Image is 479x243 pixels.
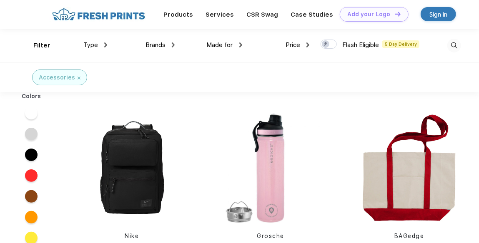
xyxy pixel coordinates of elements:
[395,12,401,16] img: DT
[429,10,447,19] div: Sign in
[421,7,456,21] a: Sign in
[15,92,48,101] div: Colors
[33,41,50,50] div: Filter
[382,40,419,48] span: 5 Day Delivery
[348,11,391,18] div: Add your Logo
[83,41,98,49] span: Type
[76,113,187,223] img: func=resize&h=266
[447,39,461,52] img: desktop_search.svg
[342,41,379,49] span: Flash Eligible
[145,41,166,49] span: Brands
[215,113,326,223] img: func=resize&h=266
[354,113,465,223] img: func=resize&h=266
[50,7,148,22] img: fo%20logo%202.webp
[207,41,233,49] span: Made for
[172,42,175,47] img: dropdown.png
[239,42,242,47] img: dropdown.png
[164,11,193,18] a: Products
[257,233,284,239] a: Grosche
[78,77,80,79] img: filter_cancel.svg
[104,42,107,47] img: dropdown.png
[306,42,309,47] img: dropdown.png
[125,233,139,239] a: Nike
[39,73,75,82] div: Accessories
[394,233,424,239] a: BAGedge
[286,41,300,49] span: Price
